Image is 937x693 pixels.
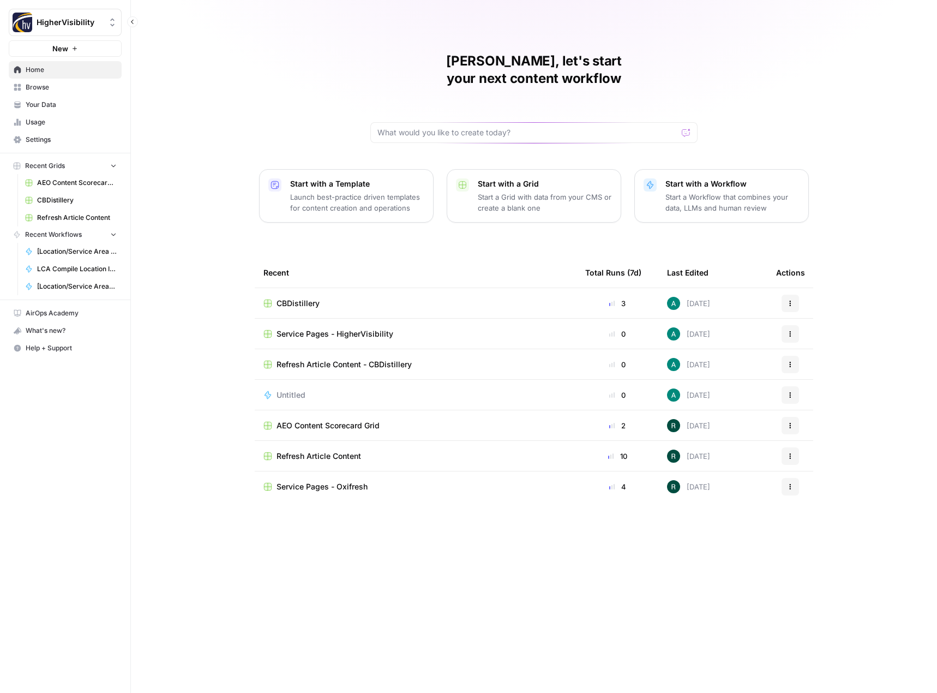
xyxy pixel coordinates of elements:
div: 10 [585,451,650,462]
img: 62jjqr7awqq1wg0kgnt25cb53p6h [667,327,680,340]
span: Your Data [26,100,117,110]
a: Refresh Article Content [20,209,122,226]
div: What's new? [9,322,121,339]
span: HigherVisibility [37,17,103,28]
a: CBDistillery [263,298,568,309]
button: Recent Workflows [9,226,122,243]
div: [DATE] [667,358,710,371]
span: Refresh Article Content [277,451,361,462]
span: [Location/Service Area Page] Content Brief to Service Page [37,247,117,256]
button: Start with a TemplateLaunch best-practice driven templates for content creation and operations [259,169,434,223]
p: Launch best-practice driven templates for content creation and operations [290,192,424,213]
p: Start a Workflow that combines your data, LLMs and human review [665,192,800,213]
a: AEO Content Scorecard Grid [20,174,122,192]
span: Home [26,65,117,75]
span: Refresh Article Content - CBDistillery [277,359,412,370]
span: Recent Grids [25,161,65,171]
div: [DATE] [667,419,710,432]
a: Refresh Article Content - CBDistillery [263,359,568,370]
div: Recent [263,258,568,288]
p: Start with a Grid [478,178,612,189]
img: HigherVisibility Logo [13,13,32,32]
h1: [PERSON_NAME], let's start your next content workflow [370,52,698,87]
div: Last Edited [667,258,708,288]
img: 62jjqr7awqq1wg0kgnt25cb53p6h [667,389,680,402]
a: Home [9,61,122,79]
span: Recent Workflows [25,230,82,240]
span: [Location/Service Area] Keyword to Content Brief [37,282,117,291]
span: Service Pages - HigherVisibility [277,328,393,339]
div: [DATE] [667,480,710,493]
span: Service Pages - Oxifresh [277,481,368,492]
a: [Location/Service Area Page] Content Brief to Service Page [20,243,122,260]
a: Usage [9,113,122,131]
p: Start a Grid with data from your CMS or create a blank one [478,192,612,213]
a: Untitled [263,390,568,401]
span: AirOps Academy [26,308,117,318]
div: 0 [585,359,650,370]
a: AirOps Academy [9,304,122,322]
a: Service Pages - HigherVisibility [263,328,568,339]
div: 2 [585,420,650,431]
span: LCA Compile Location Information [37,264,117,274]
input: What would you like to create today? [377,127,677,138]
span: CBDistillery [37,195,117,205]
img: 62jjqr7awqq1wg0kgnt25cb53p6h [667,297,680,310]
img: 62jjqr7awqq1wg0kgnt25cb53p6h [667,358,680,371]
p: Start with a Workflow [665,178,800,189]
img: wzqv5aa18vwnn3kdzjmhxjainaca [667,480,680,493]
div: 4 [585,481,650,492]
span: New [52,43,68,54]
span: CBDistillery [277,298,320,309]
a: Browse [9,79,122,96]
div: [DATE] [667,297,710,310]
span: Help + Support [26,343,117,353]
button: Help + Support [9,339,122,357]
div: 0 [585,328,650,339]
button: What's new? [9,322,122,339]
a: CBDistillery [20,192,122,209]
span: Untitled [277,390,305,401]
span: AEO Content Scorecard Grid [37,178,117,188]
div: [DATE] [667,327,710,340]
button: Workspace: HigherVisibility [9,9,122,36]
span: Usage [26,117,117,127]
span: Refresh Article Content [37,213,117,223]
a: [Location/Service Area] Keyword to Content Brief [20,278,122,295]
button: Recent Grids [9,158,122,174]
p: Start with a Template [290,178,424,189]
span: AEO Content Scorecard Grid [277,420,380,431]
div: [DATE] [667,450,710,463]
button: Start with a WorkflowStart a Workflow that combines your data, LLMs and human review [634,169,809,223]
div: 3 [585,298,650,309]
button: Start with a GridStart a Grid with data from your CMS or create a blank one [447,169,621,223]
span: Browse [26,82,117,92]
a: Settings [9,131,122,148]
div: 0 [585,390,650,401]
button: New [9,40,122,57]
a: Refresh Article Content [263,451,568,462]
div: Actions [776,258,805,288]
a: AEO Content Scorecard Grid [263,420,568,431]
img: wzqv5aa18vwnn3kdzjmhxjainaca [667,419,680,432]
img: wzqv5aa18vwnn3kdzjmhxjainaca [667,450,680,463]
a: Your Data [9,96,122,113]
div: Total Runs (7d) [585,258,641,288]
div: [DATE] [667,389,710,402]
span: Settings [26,135,117,145]
a: LCA Compile Location Information [20,260,122,278]
a: Service Pages - Oxifresh [263,481,568,492]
